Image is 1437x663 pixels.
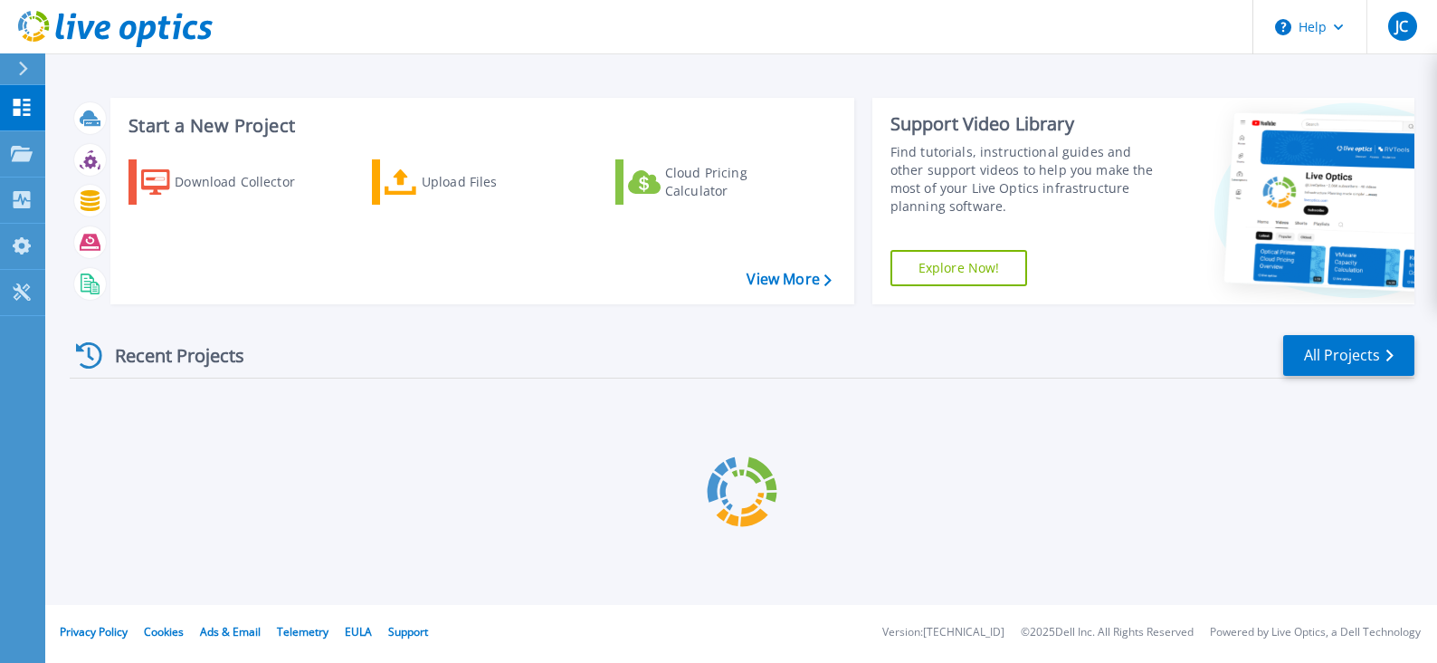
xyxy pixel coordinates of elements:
a: Ads & Email [200,624,261,639]
div: Upload Files [422,164,566,200]
span: JC [1395,19,1408,34]
a: EULA [345,624,372,639]
a: Privacy Policy [60,624,128,639]
a: Telemetry [277,624,328,639]
li: Powered by Live Optics, a Dell Technology [1210,627,1421,639]
a: Upload Files [372,159,574,205]
div: Find tutorials, instructional guides and other support videos to help you make the most of your L... [890,143,1164,216]
a: Cloud Pricing Calculator [615,159,817,205]
div: Download Collector [175,164,319,200]
li: © 2025 Dell Inc. All Rights Reserved [1021,627,1194,639]
a: Support [388,624,428,639]
li: Version: [TECHNICAL_ID] [882,627,1004,639]
a: Explore Now! [890,250,1028,286]
a: View More [747,271,831,288]
a: Download Collector [128,159,330,205]
div: Cloud Pricing Calculator [665,164,810,200]
div: Support Video Library [890,112,1164,136]
a: Cookies [144,624,184,639]
a: All Projects [1283,335,1414,376]
div: Recent Projects [70,333,269,378]
h3: Start a New Project [128,116,831,136]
